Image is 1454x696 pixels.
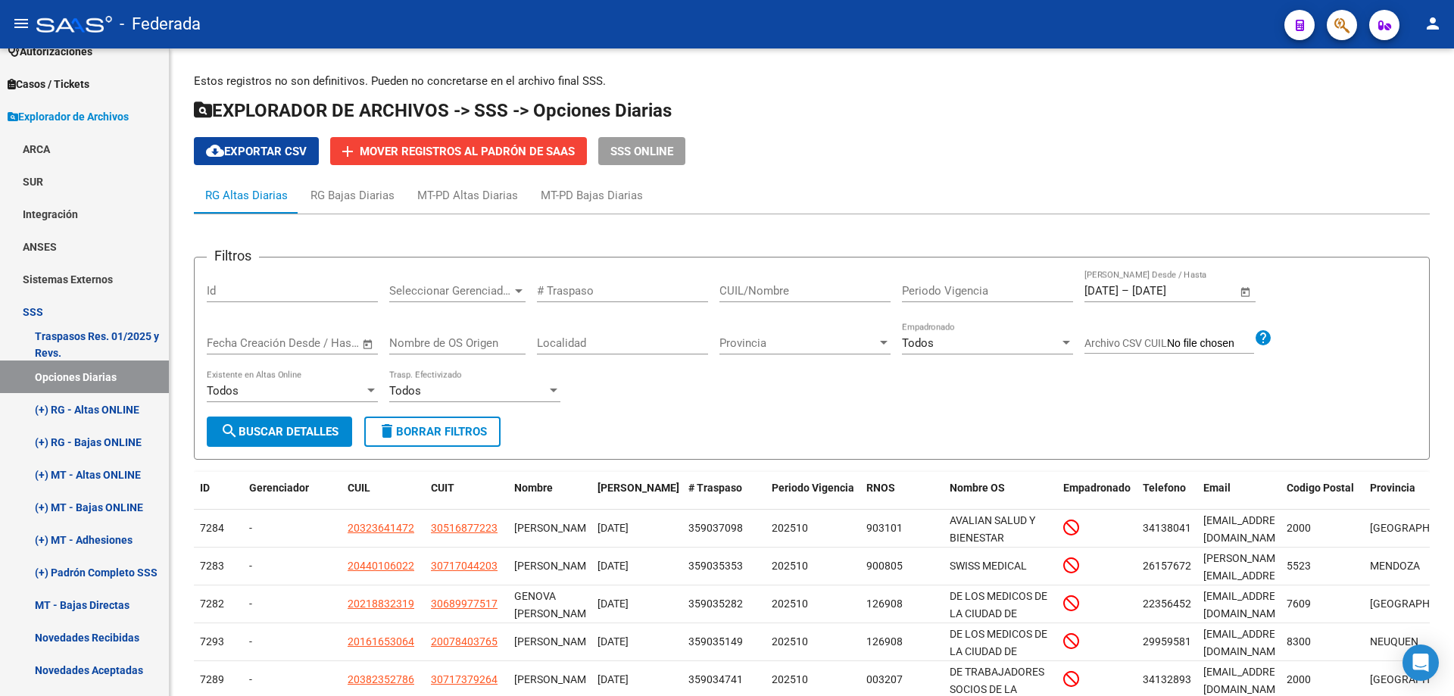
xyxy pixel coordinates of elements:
[249,635,252,648] span: -
[772,482,854,494] span: Periodo Vigencia
[1287,522,1311,534] span: 2000
[282,336,355,350] input: Fecha fin
[598,633,676,651] div: [DATE]
[688,482,742,494] span: # Traspaso
[425,472,508,522] datatable-header-cell: CUIT
[1287,635,1311,648] span: 8300
[682,472,766,522] datatable-header-cell: # Traspaso
[207,245,259,267] h3: Filtros
[1403,645,1439,681] div: Open Intercom Messenger
[1424,14,1442,33] mat-icon: person
[591,472,682,522] datatable-header-cell: Fecha Traspaso
[249,560,252,572] span: -
[1254,329,1272,347] mat-icon: help
[598,557,676,575] div: [DATE]
[378,425,487,439] span: Borrar Filtros
[514,635,595,648] span: [PERSON_NAME]
[950,628,1052,675] span: DE LOS MEDICOS DE LA CIUDAD DE [GEOGRAPHIC_DATA]
[120,8,201,41] span: - Federada
[243,472,342,522] datatable-header-cell: Gerenciador
[772,673,808,685] span: 202510
[508,472,591,522] datatable-header-cell: Nombre
[1137,472,1197,522] datatable-header-cell: Telefono
[342,472,425,522] datatable-header-cell: CUIL
[348,635,414,648] span: 20161653064
[1143,560,1203,572] span: 2615767299
[1203,666,1290,695] span: olivierialberto12@live.com
[206,142,224,160] mat-icon: cloud_download
[348,482,370,494] span: CUIL
[772,635,808,648] span: 202510
[1287,482,1354,494] span: Codigo Postal
[1203,590,1290,620] span: titigenova1970@gmail.com
[206,145,307,158] span: Exportar CSV
[1143,635,1203,648] span: 2995958136
[514,482,553,494] span: Nombre
[772,598,808,610] span: 202510
[417,187,518,204] div: MT-PD Altas Diarias
[194,137,319,165] button: Exportar CSV
[431,673,498,685] span: 30717379264
[200,560,224,572] span: 7283
[944,472,1057,522] datatable-header-cell: Nombre OS
[1287,598,1311,610] span: 7609
[688,522,743,534] span: 359037098
[8,108,129,125] span: Explorador de Archivos
[200,522,224,534] span: 7284
[1122,284,1129,298] span: –
[249,522,252,534] span: -
[1203,552,1290,599] span: lucas.nievas01@gmail.com
[194,73,1430,89] p: Estos registros no son definitivos. Pueden no concretarse en el archivo final SSS.
[1143,673,1203,685] span: 3413289349
[688,560,743,572] span: 359035353
[200,598,224,610] span: 7282
[8,76,89,92] span: Casos / Tickets
[1143,598,1203,610] span: 2235645295
[1370,560,1420,572] span: MENDOZA
[1203,628,1290,657] span: toniopinto1963@gmail.com
[1203,514,1290,544] span: martin_matias86@hotmail.com
[1237,283,1255,301] button: Open calendar
[1370,635,1418,648] span: NEUQUEN
[514,522,595,534] span: [PERSON_NAME]
[688,598,743,610] span: 359035282
[360,336,377,353] button: Open calendar
[719,336,877,350] span: Provincia
[12,14,30,33] mat-icon: menu
[207,417,352,447] button: Buscar Detalles
[310,187,395,204] div: RG Bajas Diarias
[249,673,252,685] span: -
[1370,482,1415,494] span: Provincia
[1084,284,1119,298] input: Fecha inicio
[598,520,676,537] div: [DATE]
[249,598,252,610] span: -
[431,560,498,572] span: 30717044203
[364,417,501,447] button: Borrar Filtros
[431,482,454,494] span: CUIT
[950,482,1005,494] span: Nombre OS
[514,590,595,620] span: GENOVA [PERSON_NAME]
[249,482,309,494] span: Gerenciador
[194,472,243,522] datatable-header-cell: ID
[598,137,685,165] button: SSS ONLINE
[1197,472,1281,522] datatable-header-cell: Email
[1287,673,1311,685] span: 2000
[360,145,575,158] span: Mover registros al PADRÓN de SAAS
[514,560,595,572] span: [PERSON_NAME]
[514,673,595,685] span: [PERSON_NAME]
[866,560,903,572] span: 900805
[541,187,643,204] div: MT-PD Bajas Diarias
[205,187,288,204] div: RG Altas Diarias
[1063,482,1131,494] span: Empadronado
[207,336,268,350] input: Fecha inicio
[866,598,903,610] span: 126908
[200,635,224,648] span: 7293
[389,284,512,298] span: Seleccionar Gerenciador
[1057,472,1137,522] datatable-header-cell: Empadronado
[389,384,421,398] span: Todos
[339,142,357,161] mat-icon: add
[1281,472,1364,522] datatable-header-cell: Codigo Postal
[8,43,92,60] span: Autorizaciones
[1143,482,1186,494] span: Telefono
[766,472,860,522] datatable-header-cell: Periodo Vigencia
